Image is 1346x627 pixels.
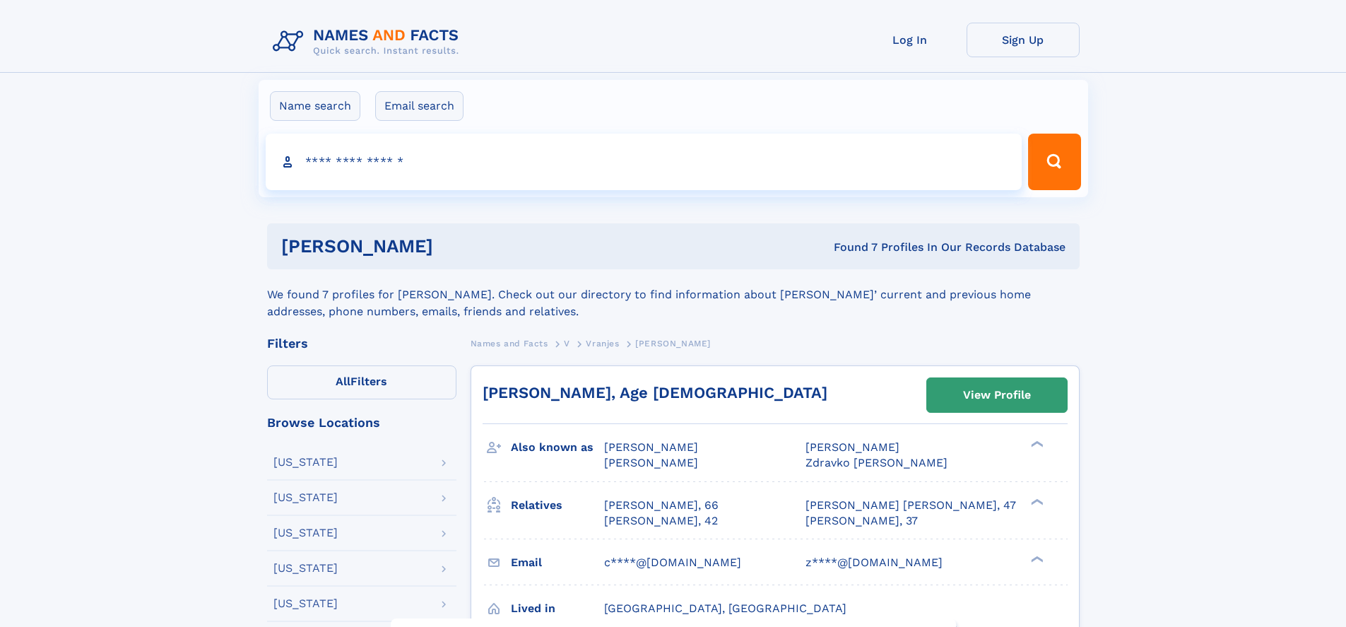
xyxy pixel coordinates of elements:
h3: Also known as [511,435,604,459]
label: Name search [270,91,360,121]
span: [PERSON_NAME] [604,456,698,469]
a: Vranjes [586,334,619,352]
a: View Profile [927,378,1067,412]
a: [PERSON_NAME], 42 [604,513,718,529]
span: [PERSON_NAME] [805,440,899,454]
span: Vranjes [586,339,619,348]
div: Filters [267,337,456,350]
div: [US_STATE] [273,492,338,503]
div: ❯ [1027,554,1044,563]
div: We found 7 profiles for [PERSON_NAME]. Check out our directory to find information about [PERSON_... [267,269,1080,320]
span: V [564,339,570,348]
input: search input [266,134,1022,190]
a: [PERSON_NAME], Age [DEMOGRAPHIC_DATA] [483,384,827,402]
a: Sign Up [967,23,1080,57]
span: [PERSON_NAME] [604,440,698,454]
img: Logo Names and Facts [267,23,471,61]
h1: [PERSON_NAME] [281,238,634,255]
a: Log In [854,23,967,57]
a: [PERSON_NAME], 37 [805,513,918,529]
h3: Relatives [511,493,604,517]
label: Filters [267,365,456,399]
div: Found 7 Profiles In Our Records Database [633,240,1065,255]
span: Zdravko [PERSON_NAME] [805,456,947,469]
a: Names and Facts [471,334,548,352]
div: View Profile [963,379,1031,411]
div: Browse Locations [267,416,456,429]
span: [PERSON_NAME] [635,339,711,348]
label: Email search [375,91,464,121]
button: Search Button [1028,134,1080,190]
span: All [336,375,350,388]
a: V [564,334,570,352]
div: [US_STATE] [273,457,338,468]
h3: Email [511,551,604,575]
div: [US_STATE] [273,527,338,539]
h3: Lived in [511,597,604,621]
div: ❯ [1027,497,1044,506]
div: ❯ [1027,440,1044,449]
a: [PERSON_NAME], 66 [604,498,719,513]
div: [US_STATE] [273,598,338,609]
span: [GEOGRAPHIC_DATA], [GEOGRAPHIC_DATA] [604,602,846,615]
div: [US_STATE] [273,563,338,574]
a: [PERSON_NAME] [PERSON_NAME], 47 [805,498,1016,513]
